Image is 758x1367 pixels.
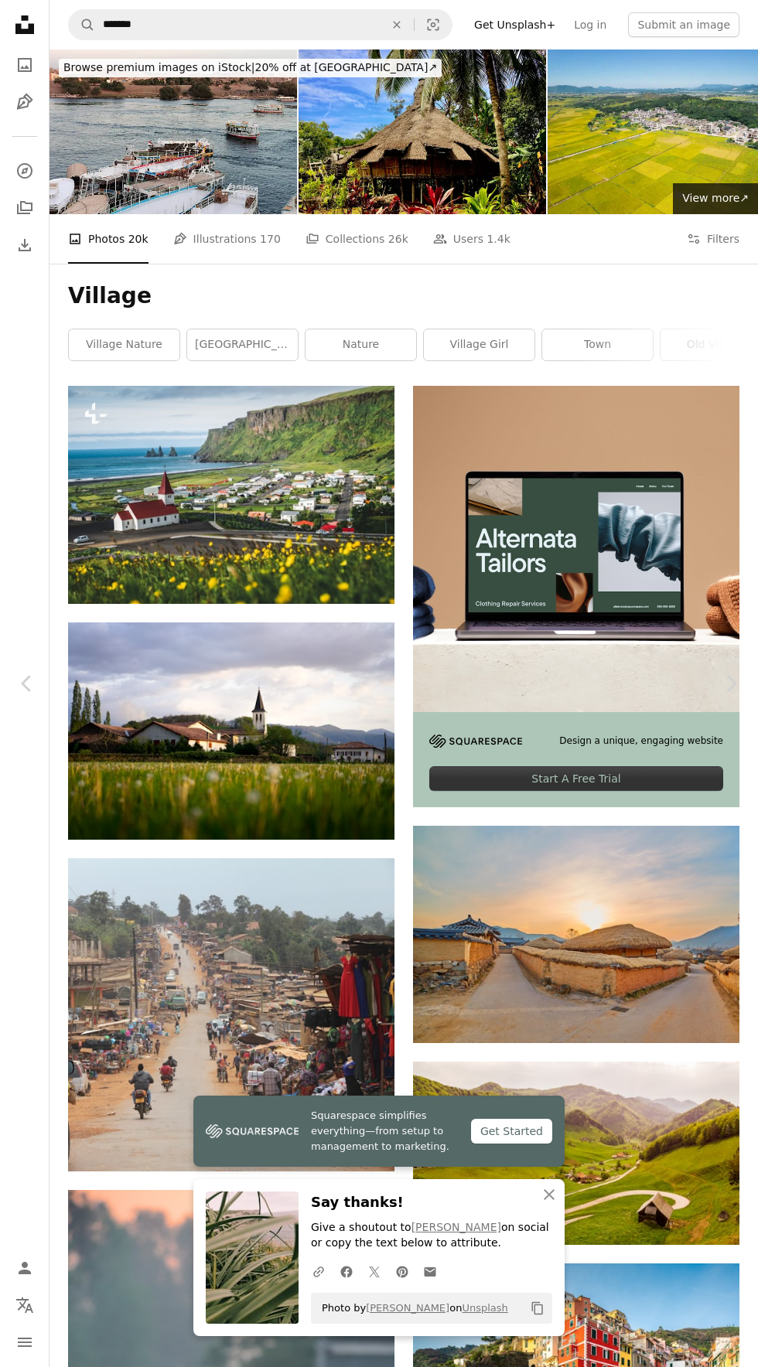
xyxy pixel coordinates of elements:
[413,1062,739,1245] img: photo of house at meadow
[413,386,739,807] a: Design a unique, engaging websiteStart A Free Trial
[50,49,297,214] img: Beautiful Panorama of Nubian Village and River Nil with Boat, Egypt
[628,12,739,37] button: Submit an image
[193,1096,565,1167] a: Squarespace simplifies everything—from setup to management to marketing.Get Started
[524,1295,551,1321] button: Copy to clipboard
[413,1146,739,1160] a: photo of house at meadow
[63,61,254,73] span: Browse premium images on iStock |
[69,329,179,360] a: village nature
[471,1119,552,1144] div: Get Started
[380,10,414,39] button: Clear
[9,87,40,118] a: Illustrations
[673,183,758,214] a: View more↗
[687,214,739,264] button: Filters
[9,155,40,186] a: Explore
[565,12,616,37] a: Log in
[260,230,281,247] span: 170
[429,766,723,791] div: Start A Free Trial
[187,329,298,360] a: [GEOGRAPHIC_DATA]
[9,230,40,261] a: Download History
[388,230,408,247] span: 26k
[366,1302,449,1314] a: [PERSON_NAME]
[416,1256,444,1287] a: Share over email
[68,622,394,840] img: green grass field and houses during daytime
[306,214,408,264] a: Collections 26k
[311,1191,552,1214] h3: Say thanks!
[9,1253,40,1283] a: Log in / Sign up
[50,49,451,87] a: Browse premium images on iStock|20% off at [GEOGRAPHIC_DATA]↗
[299,49,546,214] img: Sarawak straw hut
[542,329,653,360] a: town
[311,1108,459,1154] span: Squarespace simplifies everything—from setup to management to marketing.
[173,214,281,264] a: Illustrations 170
[9,49,40,80] a: Photos
[68,282,739,310] h1: Village
[311,1220,552,1251] p: Give a shoutout to on social or copy the text below to attribute.
[314,1296,508,1321] span: Photo by on
[413,927,739,941] a: landscape of village houses during dusk
[9,1327,40,1358] button: Menu
[68,1007,394,1021] a: people walking beside stores
[411,1221,501,1233] a: [PERSON_NAME]
[68,858,394,1171] img: people walking beside stores
[413,386,739,712] img: file-1707885205802-88dd96a21c72image
[682,192,749,204] span: View more ↗
[68,9,452,40] form: Find visuals sitewide
[413,826,739,1043] img: landscape of village houses during dusk
[429,735,522,748] img: file-1705255347840-230a6ab5bca9image
[63,61,437,73] span: 20% off at [GEOGRAPHIC_DATA] ↗
[69,10,95,39] button: Search Unsplash
[465,12,565,37] a: Get Unsplash+
[306,329,416,360] a: nature
[360,1256,388,1287] a: Share on Twitter
[424,329,534,360] a: village girl
[559,735,723,748] span: Design a unique, engaging website
[704,609,758,758] a: Next
[206,1120,299,1143] img: file-1747939142011-51e5cc87e3c9
[462,1302,507,1314] a: Unsplash
[68,386,394,604] img: Beautiful town of Vik i Myrdal in Iceland in summer. The village of Vik is the southernmost villa...
[9,1290,40,1321] button: Language
[433,214,510,264] a: Users 1.4k
[68,488,394,502] a: Beautiful town of Vik i Myrdal in Iceland in summer. The village of Vik is the southernmost villa...
[487,230,510,247] span: 1.4k
[415,10,452,39] button: Visual search
[68,724,394,738] a: green grass field and houses during daytime
[388,1256,416,1287] a: Share on Pinterest
[9,193,40,223] a: Collections
[333,1256,360,1287] a: Share on Facebook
